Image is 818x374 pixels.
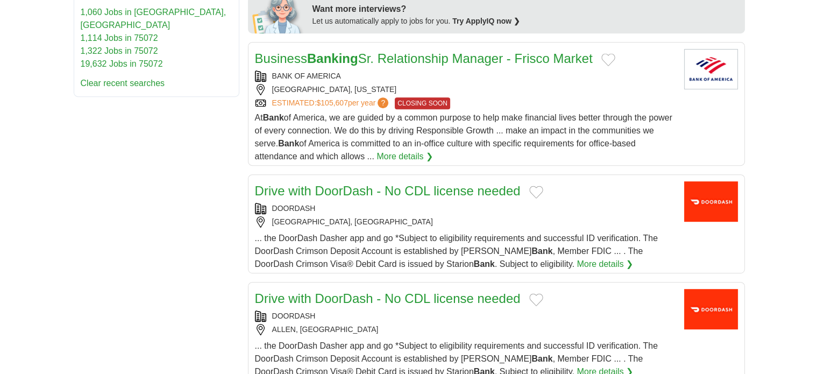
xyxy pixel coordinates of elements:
span: ... the DoorDash Dasher app and go *Subject to eligibility requirements and successful ID verific... [255,234,658,269]
a: 19,632 Jobs in 75072 [81,59,163,68]
a: DOORDASH [272,312,316,320]
strong: Bank [531,354,552,363]
strong: Banking [307,51,358,66]
strong: Bank [531,246,552,256]
a: DOORDASH [272,204,316,213]
strong: Bank [474,259,495,269]
span: ? [378,97,388,108]
a: More details ❯ [376,150,433,163]
div: [GEOGRAPHIC_DATA], [GEOGRAPHIC_DATA] [255,216,675,228]
div: Let us automatically apply to jobs for you. [312,16,738,27]
a: ESTIMATED:$105,607per year? [272,97,391,109]
a: Clear recent searches [81,79,165,88]
button: Add to favorite jobs [601,53,615,66]
a: More details ❯ [577,258,634,271]
div: Want more interviews? [312,3,738,16]
a: BusinessBankingSr. Relationship Manager - Frisco Market [255,51,593,66]
img: Doordash logo [684,289,738,329]
button: Add to favorite jobs [529,293,543,306]
a: 1,322 Jobs in 75072 [81,46,158,55]
span: $105,607 [316,98,347,107]
div: [GEOGRAPHIC_DATA], [US_STATE] [255,84,675,95]
a: Try ApplyIQ now ❯ [452,17,520,25]
a: 1,114 Jobs in 75072 [81,33,158,43]
span: At of America, we are guided by a common purpose to help make financial lives better through the ... [255,113,672,161]
a: Drive with DoorDash - No CDL license needed [255,291,521,306]
span: CLOSING SOON [395,97,450,109]
a: BANK OF AMERICA [272,72,341,80]
a: 1,060 Jobs in [GEOGRAPHIC_DATA], [GEOGRAPHIC_DATA] [81,8,226,30]
button: Add to favorite jobs [529,186,543,199]
img: Bank of America logo [684,49,738,89]
strong: Bank [278,139,299,148]
strong: Bank [263,113,284,122]
div: ALLEN, [GEOGRAPHIC_DATA] [255,324,675,335]
img: Doordash logo [684,181,738,222]
a: Drive with DoorDash - No CDL license needed [255,184,521,198]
